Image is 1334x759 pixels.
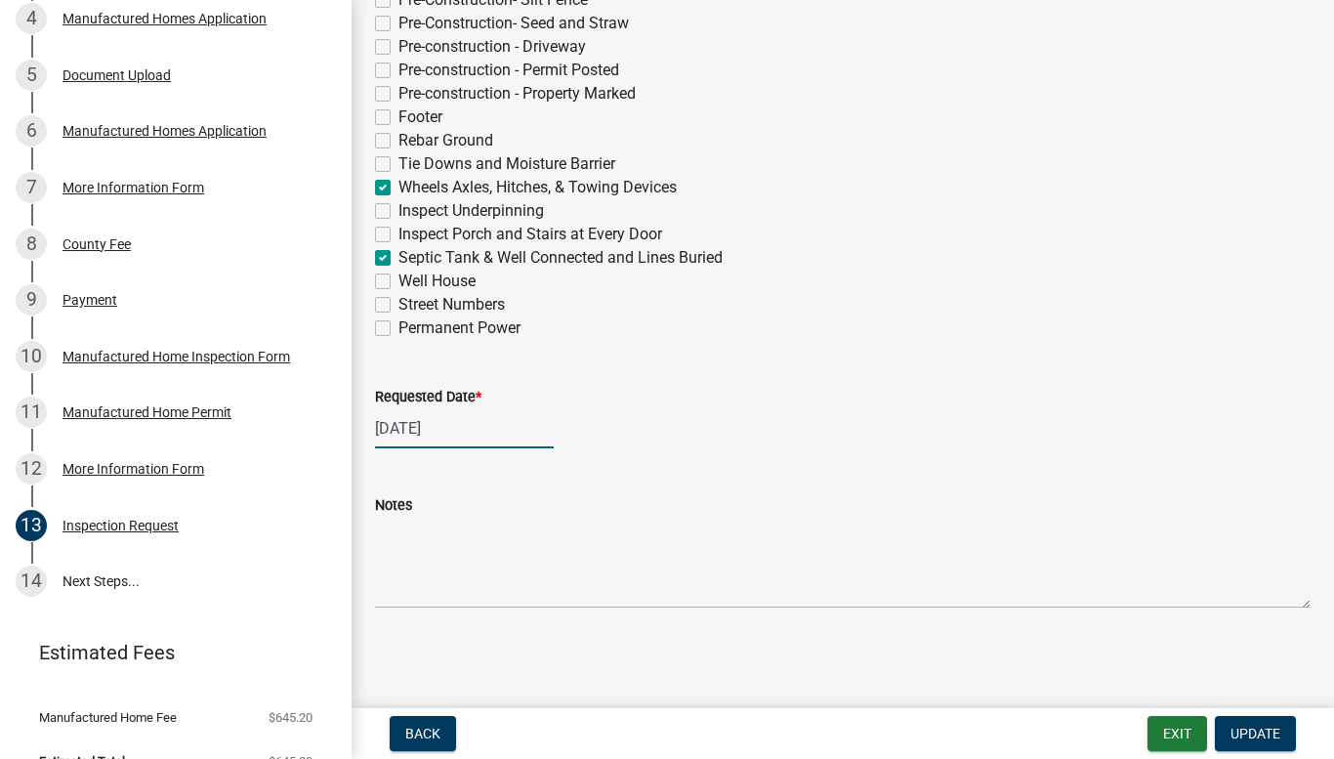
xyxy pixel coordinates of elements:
label: Septic Tank & Well Connected and Lines Buried [398,246,723,270]
label: Inspect Underpinning [398,199,544,223]
a: Estimated Fees [16,633,320,672]
span: Manufactured Home Fee [39,711,177,724]
label: Rebar Ground [398,129,493,152]
label: Notes [375,499,412,513]
div: 12 [16,453,47,485]
label: Permanent Power [398,316,521,340]
div: 4 [16,3,47,34]
div: 9 [16,284,47,316]
div: County Fee [63,237,131,251]
input: mm/dd/yyyy [375,408,554,448]
label: Pre-construction - Property Marked [398,82,636,105]
div: 5 [16,60,47,91]
div: 10 [16,341,47,372]
div: Manufactured Homes Application [63,12,267,25]
label: Pre-construction - Permit Posted [398,59,619,82]
div: 14 [16,566,47,597]
label: Requested Date [375,391,481,404]
label: Street Numbers [398,293,505,316]
div: 7 [16,172,47,203]
label: Pre-construction - Driveway [398,35,586,59]
div: Manufactured Homes Application [63,124,267,138]
div: Document Upload [63,68,171,82]
label: Well House [398,270,476,293]
div: 13 [16,510,47,541]
label: Wheels Axles, Hitches, & Towing Devices [398,176,677,199]
div: Manufactured Home Inspection Form [63,350,290,363]
label: Inspect Porch and Stairs at Every Door [398,223,662,246]
button: Update [1215,716,1296,751]
div: More Information Form [63,181,204,194]
button: Exit [1147,716,1207,751]
div: 8 [16,229,47,260]
label: Footer [398,105,442,129]
span: Update [1230,726,1280,741]
button: Back [390,716,456,751]
div: More Information Form [63,462,204,476]
label: Pre-Construction- Seed and Straw [398,12,629,35]
div: Payment [63,293,117,307]
label: Tie Downs and Moisture Barrier [398,152,615,176]
div: 11 [16,397,47,428]
div: 6 [16,115,47,147]
div: Inspection Request [63,519,179,532]
span: Back [405,726,440,741]
span: $645.20 [269,711,313,724]
div: Manufactured Home Permit [63,405,231,419]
